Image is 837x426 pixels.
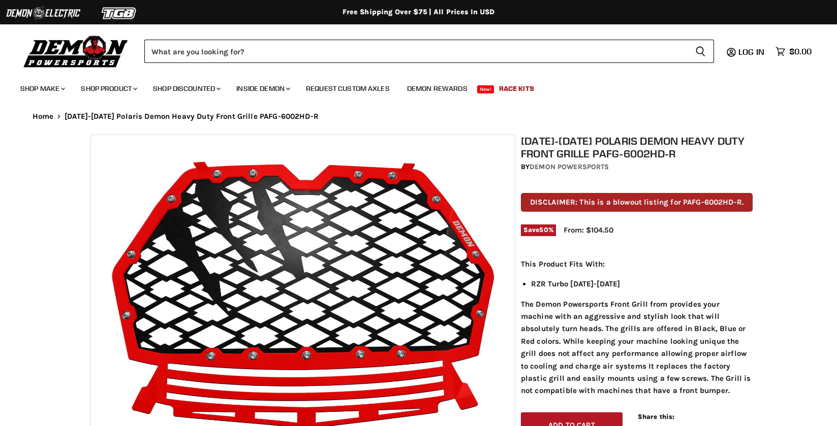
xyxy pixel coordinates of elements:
[491,78,542,99] a: Race Kits
[530,162,609,171] a: Demon Powersports
[5,4,81,23] img: Demon Electric Logo 2
[144,40,714,63] form: Product
[789,47,812,56] span: $0.00
[298,78,397,99] a: Request Custom Axles
[399,78,475,99] a: Demon Rewards
[564,225,613,235] span: From: $104.50
[521,135,753,160] h1: [DATE]-[DATE] Polaris Demon Heavy Duty Front Grille PAFG-6002HD-R
[81,4,158,23] img: TGB Logo 2
[12,8,825,17] div: Free Shipping Over $75 | All Prices In USD
[521,258,753,397] div: The Demon Powersports Front Grill from provides your machine with an aggressive and stylish look ...
[13,78,71,99] a: Shop Make
[638,413,674,420] span: Share this:
[770,44,817,59] a: $0.00
[13,74,809,99] ul: Main menu
[144,40,687,63] input: Search
[145,78,227,99] a: Shop Discounted
[20,33,132,69] img: Demon Powersports
[738,47,764,57] span: Log in
[734,47,770,56] a: Log in
[531,278,753,290] li: RZR Turbo [DATE]-[DATE]
[521,224,556,236] span: Save %
[687,40,714,63] button: Search
[73,78,143,99] a: Shop Product
[539,226,548,234] span: 50
[521,193,753,212] p: DISCLAIMER: This is a blowout listing for PAFG-6002HD-R.
[65,112,319,121] span: [DATE]-[DATE] Polaris Demon Heavy Duty Front Grille PAFG-6002HD-R
[229,78,296,99] a: Inside Demon
[33,112,54,121] a: Home
[521,161,753,173] div: by
[521,258,753,270] p: This Product Fits With:
[12,112,825,121] nav: Breadcrumbs
[477,85,494,93] span: New!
